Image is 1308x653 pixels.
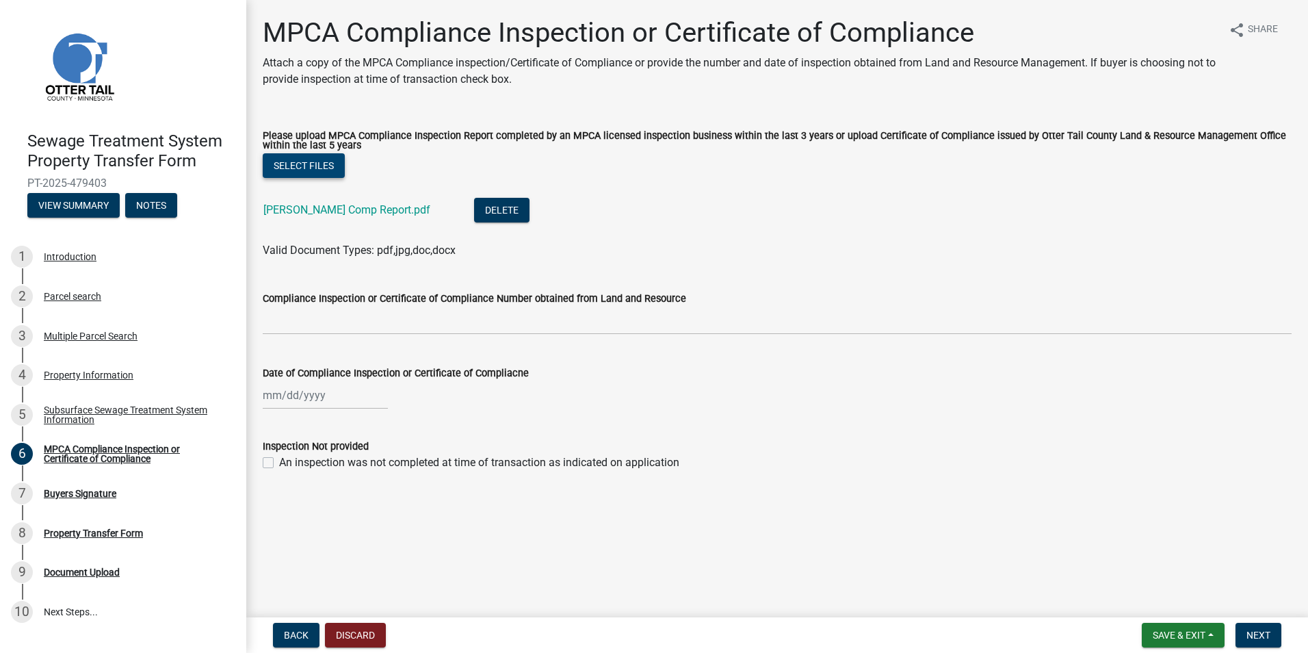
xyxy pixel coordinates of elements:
[11,483,33,504] div: 7
[263,369,529,379] label: Date of Compliance Inspection or Certificate of Compliacne
[44,489,116,498] div: Buyers Signature
[11,246,33,268] div: 1
[11,601,33,623] div: 10
[44,370,133,380] div: Property Information
[1218,16,1289,43] button: shareShare
[11,561,33,583] div: 9
[11,404,33,426] div: 5
[27,131,235,171] h4: Sewage Treatment System Property Transfer Form
[263,294,686,304] label: Compliance Inspection or Certificate of Compliance Number obtained from Land and Resource
[474,205,529,218] wm-modal-confirm: Delete Document
[11,285,33,307] div: 2
[1229,22,1245,38] i: share
[44,567,120,577] div: Document Upload
[27,14,130,117] img: Otter Tail County, Minnesota
[27,193,120,218] button: View Summary
[1142,623,1225,648] button: Save & Exit
[273,623,319,648] button: Back
[11,364,33,386] div: 4
[44,292,101,301] div: Parcel search
[263,244,456,257] span: Valid Document Types: pdf,jpg,doc,docx
[1246,630,1270,641] span: Next
[263,16,1218,49] h1: MPCA Compliance Inspection or Certificate of Compliance
[44,252,96,261] div: Introduction
[279,454,679,471] label: An inspection was not completed at time of transaction as indicated on application
[11,522,33,544] div: 8
[263,153,345,178] button: Select files
[284,630,309,641] span: Back
[263,203,430,216] a: [PERSON_NAME] Comp Report.pdf
[325,623,386,648] button: Discard
[27,177,219,190] span: PT-2025-479403
[44,444,224,463] div: MPCA Compliance Inspection or Certificate of Compliance
[125,201,177,212] wm-modal-confirm: Notes
[44,528,143,538] div: Property Transfer Form
[263,131,1292,151] label: Please upload MPCA Compliance Inspection Report completed by an MPCA licensed inspection business...
[125,193,177,218] button: Notes
[1235,623,1281,648] button: Next
[263,55,1218,88] p: Attach a copy of the MPCA Compliance inspection/Certificate of Compliance or provide the number a...
[263,381,388,409] input: mm/dd/yyyy
[27,201,120,212] wm-modal-confirm: Summary
[263,442,369,452] label: Inspection Not provided
[11,443,33,465] div: 6
[1248,22,1278,38] span: Share
[44,405,224,424] div: Subsurface Sewage Treatment System Information
[11,325,33,347] div: 3
[1153,630,1205,641] span: Save & Exit
[474,198,529,222] button: Delete
[44,331,138,341] div: Multiple Parcel Search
